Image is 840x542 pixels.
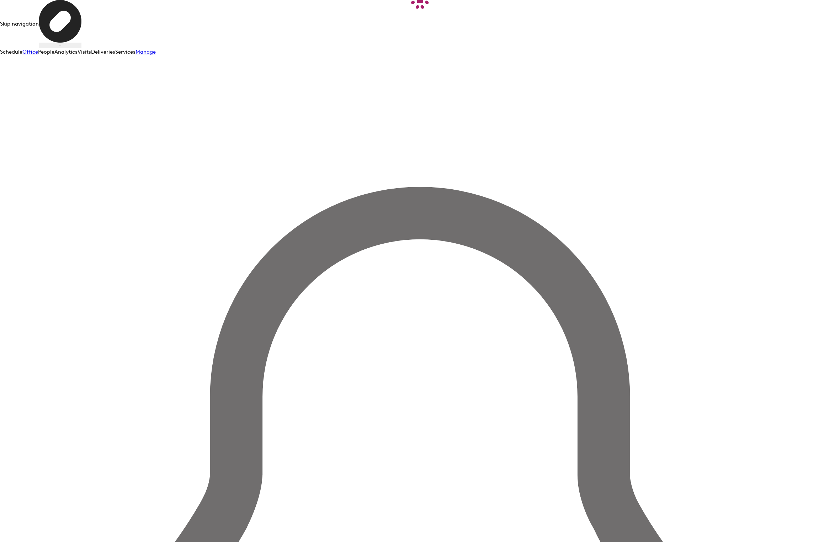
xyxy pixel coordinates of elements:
a: Deliveries [91,49,115,55]
a: Analytics [54,49,78,55]
a: Services [115,49,135,55]
a: Visits [78,49,91,55]
a: Manage [135,49,156,55]
a: People [38,49,54,55]
a: Office [22,49,38,55]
